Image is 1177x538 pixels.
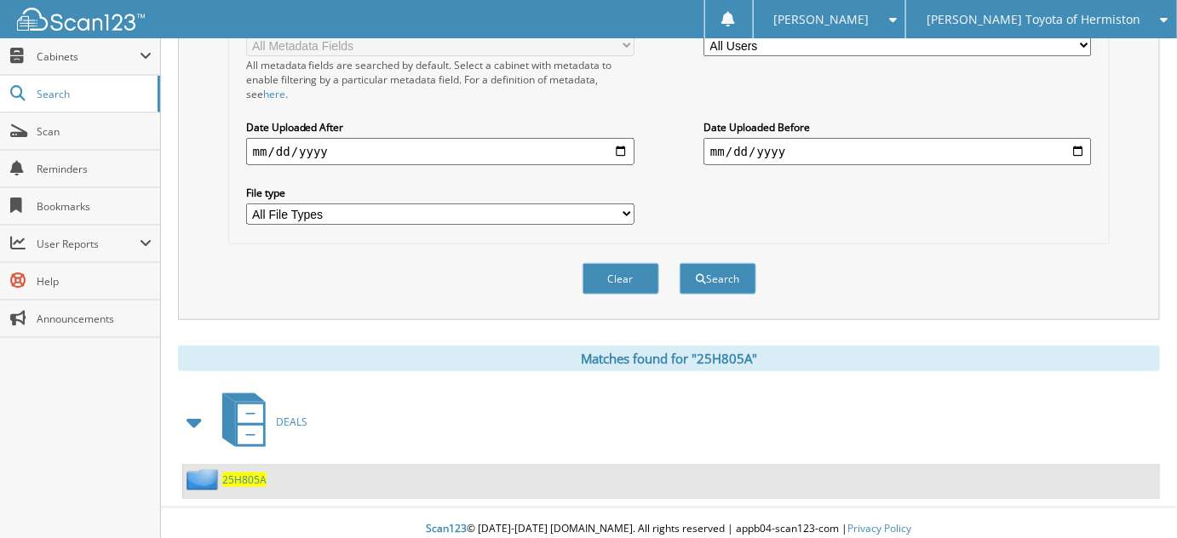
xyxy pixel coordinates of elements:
[187,469,222,490] img: folder2.png
[17,8,145,31] img: scan123-logo-white.svg
[37,274,152,289] span: Help
[37,237,140,251] span: User Reports
[37,162,152,176] span: Reminders
[703,120,1092,134] label: Date Uploaded Before
[37,124,152,139] span: Scan
[583,263,659,295] button: Clear
[222,472,267,487] a: 25H805A
[178,346,1160,371] div: Matches found for "25H805A"
[246,120,634,134] label: Date Uploaded After
[276,415,307,429] span: DEALS
[774,14,870,25] span: [PERSON_NAME]
[246,186,634,200] label: File type
[246,138,634,165] input: start
[680,263,756,295] button: Search
[703,138,1092,165] input: end
[848,521,912,535] a: Privacy Policy
[37,87,149,101] span: Search
[212,388,307,455] a: DEALS
[37,199,152,214] span: Bookmarks
[263,87,285,101] a: here
[37,312,152,326] span: Announcements
[927,14,1140,25] span: [PERSON_NAME] Toyota of Hermiston
[246,58,634,101] div: All metadata fields are searched by default. Select a cabinet with metadata to enable filtering b...
[427,521,468,535] span: Scan123
[37,49,140,64] span: Cabinets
